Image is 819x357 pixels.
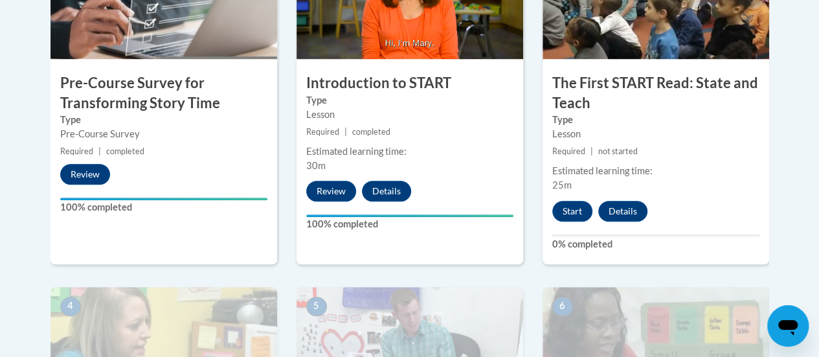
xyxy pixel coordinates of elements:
[552,179,572,190] span: 25m
[60,127,267,141] div: Pre-Course Survey
[106,146,144,156] span: completed
[98,146,101,156] span: |
[60,113,267,127] label: Type
[552,201,592,222] button: Start
[552,297,573,316] span: 6
[306,217,513,231] label: 100% completed
[352,127,390,137] span: completed
[60,200,267,214] label: 100% completed
[552,146,585,156] span: Required
[767,305,809,347] iframe: Button to launch messaging window
[60,146,93,156] span: Required
[306,181,356,202] button: Review
[344,127,347,137] span: |
[50,73,277,113] h3: Pre-Course Survey for Transforming Story Time
[306,160,326,171] span: 30m
[552,237,759,251] label: 0% completed
[598,201,647,222] button: Details
[306,127,339,137] span: Required
[362,181,411,202] button: Details
[590,146,593,156] span: |
[60,198,267,200] div: Your progress
[552,113,759,127] label: Type
[306,108,513,122] div: Lesson
[306,144,513,159] div: Estimated learning time:
[552,127,759,141] div: Lesson
[60,297,81,316] span: 4
[598,146,638,156] span: not started
[552,164,759,178] div: Estimated learning time:
[543,73,769,113] h3: The First START Read: State and Teach
[306,297,327,316] span: 5
[306,214,513,217] div: Your progress
[60,164,110,185] button: Review
[297,73,523,93] h3: Introduction to START
[306,93,513,108] label: Type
